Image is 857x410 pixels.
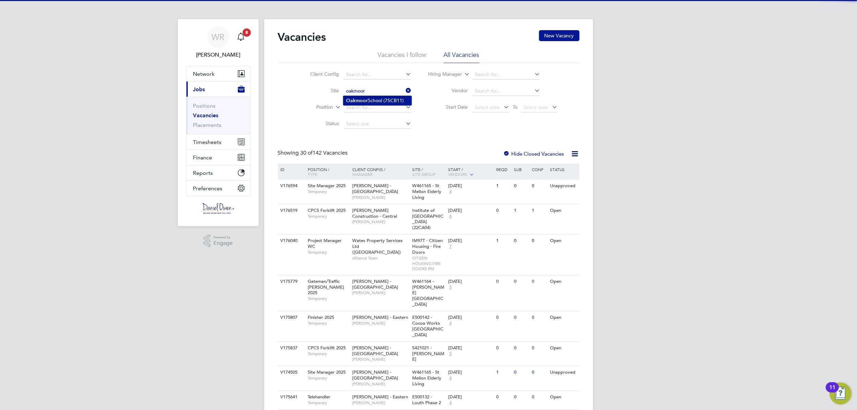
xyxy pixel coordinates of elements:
span: Site Manager 2025 [308,183,346,189]
div: Unapproved [548,180,578,192]
div: Client Config / [351,164,411,180]
div: 0 [512,311,530,324]
div: 0 [512,391,530,403]
div: Open [548,275,578,288]
span: Jobs [193,86,205,93]
div: 1 [494,234,512,247]
div: 0 [512,342,530,354]
span: Finance [193,154,212,161]
span: 7 [448,244,453,250]
span: 5 [448,351,453,357]
span: IM97T - Citizen Housing - Fire Doors [412,238,443,255]
button: Timesheets [186,134,250,149]
span: Wates Property Services Ltd ([GEOGRAPHIC_DATA]) [352,238,403,255]
div: V176594 [279,180,303,192]
label: Client Config [299,71,339,77]
div: Open [548,204,578,217]
div: Open [548,342,578,354]
label: Vendor [428,87,468,94]
div: ID [279,164,303,175]
span: W461165 - St Mellon Elderly Living [412,369,441,387]
div: Jobs [186,97,250,134]
span: [PERSON_NAME] - Eastern [352,314,408,320]
a: Placements [193,122,222,128]
div: Position / [303,164,351,180]
span: Site Group [412,171,436,177]
span: 5 [448,285,453,290]
label: Hide Closed Vacancies [503,150,564,157]
img: danielowen-logo-retina.png [201,203,235,214]
span: Gateman/Traffic [PERSON_NAME] 2025 [308,278,344,296]
b: Oakmoor [346,98,368,104]
span: [PERSON_NAME] - [GEOGRAPHIC_DATA] [352,183,398,194]
span: [PERSON_NAME] - [GEOGRAPHIC_DATA] [352,278,398,290]
div: 1 [494,180,512,192]
span: Temporary [308,250,349,255]
span: [PERSON_NAME] [352,357,409,362]
span: 142 Vacancies [301,149,348,156]
span: To [511,102,519,111]
a: WR[PERSON_NAME] [186,26,250,59]
span: 4 [448,375,453,381]
span: WR [212,33,225,41]
span: 8 [243,28,251,37]
span: W461164 - [PERSON_NAME][GEOGRAPHIC_DATA] [412,278,444,307]
div: Showing [278,149,349,157]
div: Start / [446,164,494,181]
span: [PERSON_NAME] [352,381,409,387]
span: Manager [352,171,372,177]
a: 8 [234,26,248,48]
div: 0 [530,391,548,403]
label: Status [299,120,339,126]
span: Institute of [GEOGRAPHIC_DATA] (22CA04) [412,207,443,231]
button: Jobs [186,82,250,97]
input: Search for... [473,70,540,80]
div: 0 [530,234,548,247]
span: Preferences [193,185,223,192]
button: New Vacancy [539,30,579,41]
span: Temporary [308,296,349,301]
input: Search for... [344,103,411,112]
div: 0 [512,275,530,288]
span: E500142 - Cocoa Works [GEOGRAPHIC_DATA] [412,314,443,338]
span: Temporary [308,189,349,194]
div: 0 [512,366,530,379]
span: [PERSON_NAME] [352,290,409,296]
div: Sub [512,164,530,175]
div: 0 [512,180,530,192]
span: Temporary [308,321,349,326]
input: Search for... [344,70,411,80]
span: [PERSON_NAME] [352,195,409,200]
div: [DATE] [448,315,493,321]
div: 0 [530,311,548,324]
span: 6 [448,214,453,219]
span: [PERSON_NAME] - [GEOGRAPHIC_DATA] [352,345,398,357]
div: V174505 [279,366,303,379]
span: CITIZEN HOUSING FIRE DOORS RM [412,255,445,272]
nav: Main navigation [178,19,259,226]
div: 0 [512,234,530,247]
span: [PERSON_NAME] [352,219,409,225]
span: Vendors [448,171,467,177]
div: V175779 [279,275,303,288]
div: V175837 [279,342,303,354]
div: 0 [494,391,512,403]
div: Site / [411,164,446,180]
li: All Vacancies [444,51,479,63]
div: 0 [494,275,512,288]
span: [PERSON_NAME] Construction - Central [352,207,397,219]
span: CPCS Forklift 2025 [308,207,346,213]
span: [PERSON_NAME] - Eastern [352,394,408,400]
div: Reqd [494,164,512,175]
span: 4 [448,400,453,406]
div: 0 [530,366,548,379]
span: 4 [448,189,453,195]
input: Select one [344,119,411,129]
a: Positions [193,102,216,109]
span: Temporary [308,351,349,357]
span: W461165 - St Mellon Elderly Living [412,183,441,200]
button: Network [186,66,250,81]
span: Select date [523,104,548,110]
span: Type [308,171,317,177]
input: Search for... [473,86,540,96]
